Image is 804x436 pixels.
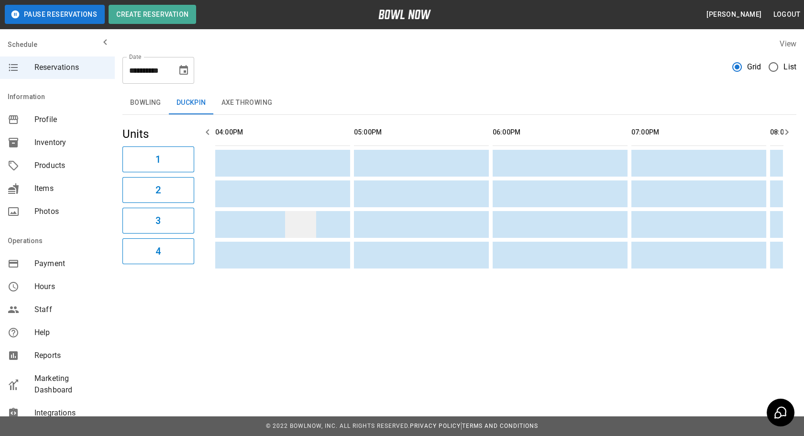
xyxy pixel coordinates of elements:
[34,183,107,194] span: Items
[155,152,161,167] h6: 1
[109,5,196,24] button: Create Reservation
[174,61,193,80] button: Choose date, selected date is Sep 4, 2025
[783,61,796,73] span: List
[747,61,761,73] span: Grid
[155,244,161,259] h6: 4
[122,91,169,114] button: Bowling
[34,137,107,148] span: Inventory
[155,182,161,198] h6: 2
[214,91,280,114] button: Axe Throwing
[122,91,796,114] div: inventory tabs
[34,281,107,292] span: Hours
[122,208,194,234] button: 3
[493,119,628,146] th: 06:00PM
[34,114,107,125] span: Profile
[122,177,194,203] button: 2
[34,160,107,171] span: Products
[34,62,107,73] span: Reservations
[34,373,107,396] span: Marketing Dashboard
[34,327,107,338] span: Help
[34,206,107,217] span: Photos
[703,6,765,23] button: [PERSON_NAME]
[780,39,796,48] label: View
[34,350,107,361] span: Reports
[34,407,107,419] span: Integrations
[5,5,105,24] button: Pause Reservations
[122,126,194,142] h5: Units
[410,423,461,429] a: Privacy Policy
[155,213,161,228] h6: 3
[462,423,538,429] a: Terms and Conditions
[770,6,804,23] button: Logout
[122,146,194,172] button: 1
[378,10,431,19] img: logo
[169,91,214,114] button: Duckpin
[266,423,410,429] span: © 2022 BowlNow, Inc. All Rights Reserved.
[215,119,350,146] th: 04:00PM
[34,304,107,315] span: Staff
[631,119,766,146] th: 07:00PM
[34,258,107,269] span: Payment
[122,238,194,264] button: 4
[354,119,489,146] th: 05:00PM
